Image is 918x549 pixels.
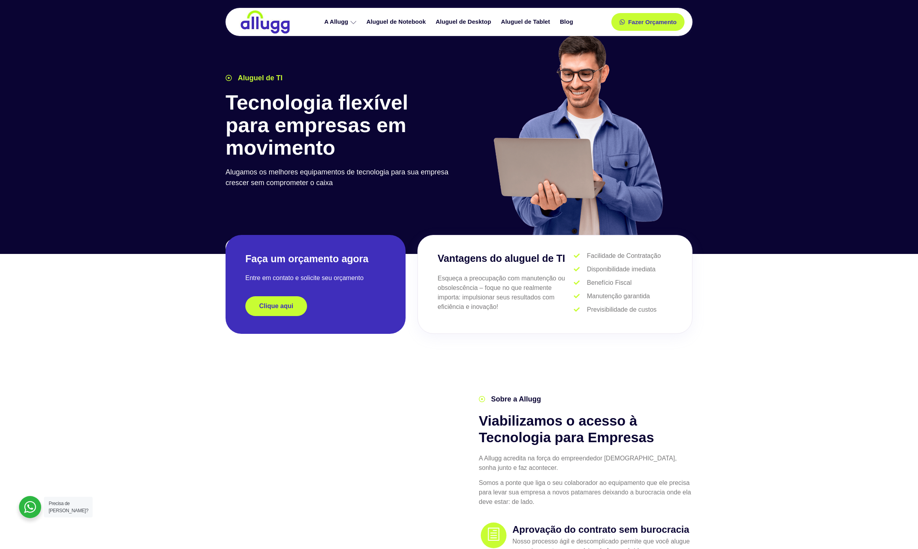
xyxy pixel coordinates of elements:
h2: Viabilizamos o acesso à Tecnologia para Empresas [479,413,692,446]
img: locação de TI é Allugg [239,10,291,34]
h3: Aprovação do contrato sem burocracia [512,522,690,537]
span: Previsibilidade de custos [585,305,656,314]
a: Fazer Orçamento [611,13,685,31]
h2: Faça um orçamento agora [245,252,386,265]
p: Somos a ponte que liga o seu colaborador ao equipamento que ele precisa para levar sua empresa a ... [479,478,692,507]
h3: Vantagens do aluguel de TI [438,251,574,266]
a: Aluguel de Desktop [432,15,497,29]
span: Sobre a Allugg [489,394,541,405]
p: Alugamos os melhores equipamentos de tecnologia para sua empresa crescer sem comprometer o caixa [226,167,455,188]
span: Clique aqui [259,303,293,309]
a: Aluguel de Tablet [497,15,556,29]
a: A Allugg [320,15,362,29]
h1: Tecnologia flexível para empresas em movimento [226,91,455,159]
p: Esqueça a preocupação com manutenção ou obsolescência – foque no que realmente importa: impulsion... [438,274,574,312]
span: Disponibilidade imediata [585,265,655,274]
a: Blog [556,15,579,29]
span: Facilidade de Contratação [585,251,661,261]
span: Manutenção garantida [585,292,650,301]
span: Benefício Fiscal [585,278,632,288]
span: Fazer Orçamento [628,19,677,25]
span: Aluguel de TI [236,73,283,83]
a: Aluguel de Notebook [362,15,432,29]
span: Precisa de [PERSON_NAME]? [49,501,88,513]
p: Entre em contato e solicite seu orçamento [245,273,386,283]
img: aluguel de ti para startups [491,33,665,235]
p: A Allugg acredita na força do empreendedor [DEMOGRAPHIC_DATA], sonha junto e faz acontecer. [479,454,692,473]
a: Clique aqui [245,296,307,316]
